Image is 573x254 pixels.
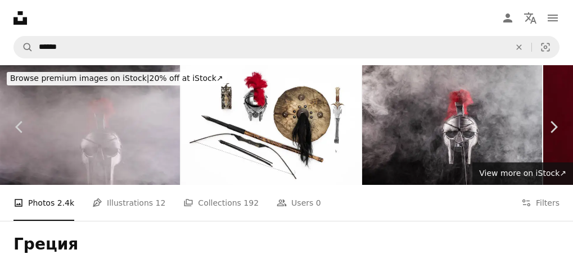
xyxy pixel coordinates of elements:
button: Menu [542,7,564,29]
a: Collections 192 [183,185,259,221]
img: spartan weapon on white isolated background [181,65,361,185]
a: Next [534,73,573,181]
a: View more on iStock↗ [472,162,573,185]
form: Find visuals sitewide [13,36,560,58]
span: View more on iStock ↗ [479,169,566,178]
button: Clear [507,37,531,58]
span: 0 [316,197,321,209]
a: Users 0 [277,185,321,221]
span: Browse premium images on iStock | [10,74,149,83]
button: Language [519,7,542,29]
img: spartan helmet on a black background [362,65,542,185]
span: 20% off at iStock ↗ [10,74,223,83]
button: Search Unsplash [14,37,33,58]
a: Illustrations 12 [92,185,165,221]
a: Home — Unsplash [13,11,27,25]
span: 12 [156,197,166,209]
span: 192 [243,197,259,209]
a: Log in / Sign up [497,7,519,29]
button: Filters [521,185,560,221]
button: Visual search [532,37,559,58]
